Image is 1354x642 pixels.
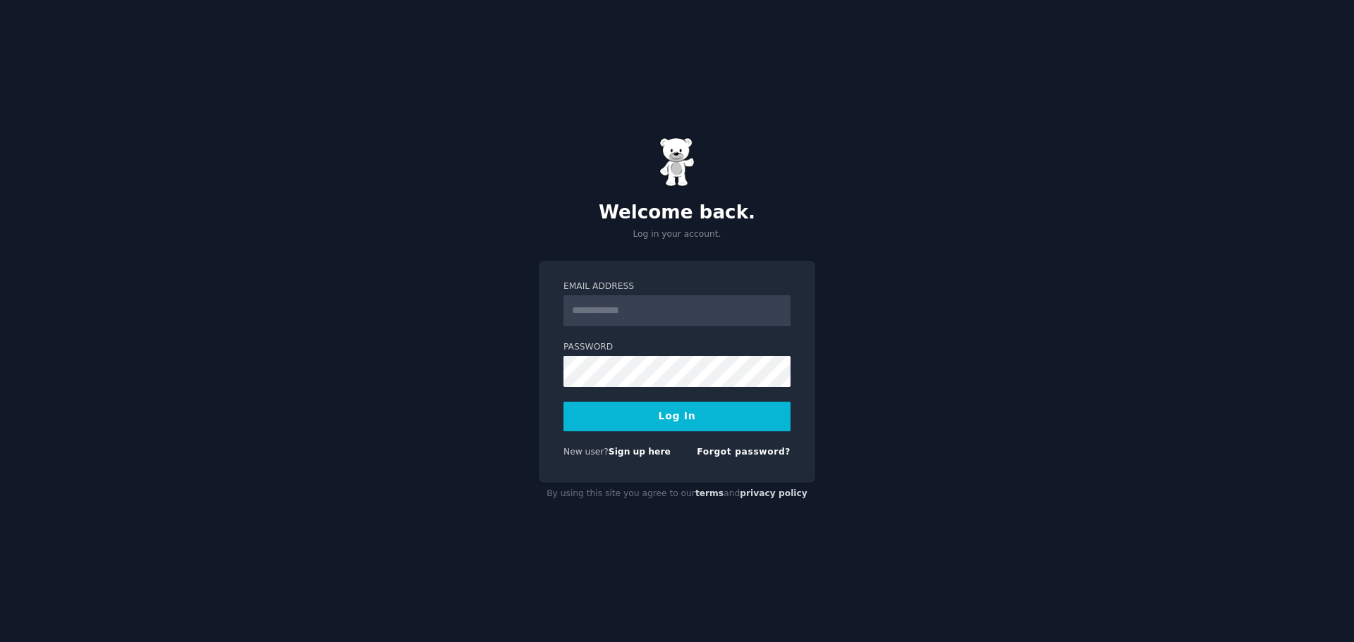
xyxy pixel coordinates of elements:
button: Log In [563,402,791,431]
h2: Welcome back. [539,202,815,224]
label: Email Address [563,280,791,293]
a: Sign up here [609,447,671,457]
label: Password [563,341,791,354]
a: Forgot password? [697,447,791,457]
span: New user? [563,447,609,457]
p: Log in your account. [539,228,815,241]
div: By using this site you agree to our and [539,483,815,505]
a: privacy policy [740,488,807,498]
a: terms [695,488,724,498]
img: Gummy Bear [659,137,695,187]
